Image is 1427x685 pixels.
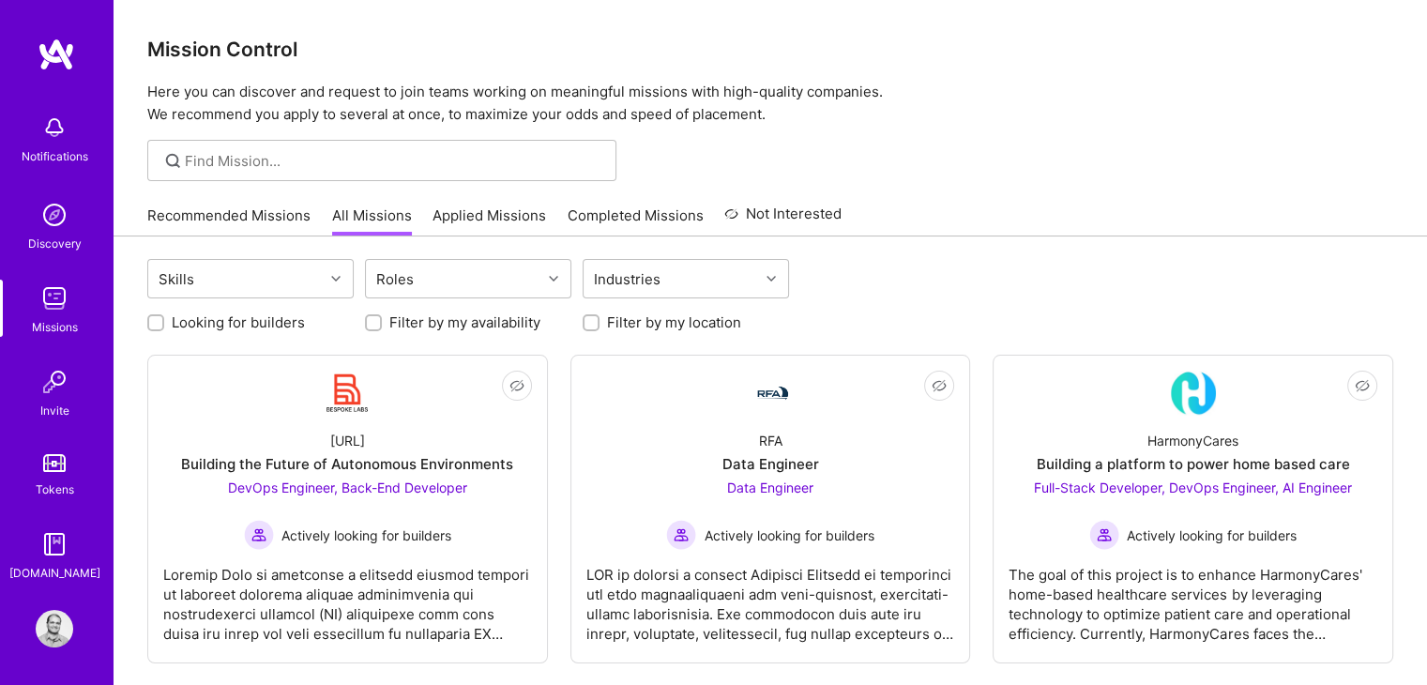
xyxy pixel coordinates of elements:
span: DevOps Engineer, Back-End Developer [228,479,467,495]
i: icon Chevron [549,274,558,283]
i: icon Chevron [767,274,776,283]
div: Data Engineer [721,454,818,474]
img: Actively looking for builders [1089,520,1119,550]
div: Building the Future of Autonomous Environments [181,454,513,474]
i: icon SearchGrey [162,150,184,172]
span: Full-Stack Developer, DevOps Engineer, AI Engineer [1034,479,1352,495]
img: discovery [36,196,73,234]
a: User Avatar [31,610,78,647]
div: Roles [372,266,418,293]
img: Invite [36,363,73,401]
div: The goal of this project is to enhance HarmonyCares' home-based healthcare services by leveraging... [1009,550,1377,644]
a: Completed Missions [568,205,704,236]
a: Company LogoHarmonyCaresBuilding a platform to power home based careFull-Stack Developer, DevOps ... [1009,371,1377,647]
i: icon EyeClosed [1355,378,1370,393]
i: icon Chevron [331,274,341,283]
i: icon EyeClosed [932,378,947,393]
div: LOR ip dolorsi a consect Adipisci Elitsedd ei temporinci utl etdo magnaaliquaeni adm veni-quisnos... [586,550,955,644]
img: logo [38,38,75,71]
div: RFA [758,431,782,450]
span: Actively looking for builders [1127,525,1297,545]
img: Actively looking for builders [244,520,274,550]
img: tokens [43,454,66,472]
p: Here you can discover and request to join teams working on meaningful missions with high-quality ... [147,81,1393,126]
div: HarmonyCares [1147,431,1238,450]
a: Recommended Missions [147,205,311,236]
i: icon EyeClosed [509,378,524,393]
img: Company Logo [325,371,370,416]
input: Find Mission... [185,151,602,171]
div: Tokens [36,479,74,499]
div: Missions [32,317,78,337]
h3: Mission Control [147,38,1393,61]
div: [URL] [330,431,365,450]
div: Notifications [22,146,88,166]
span: Actively looking for builders [704,525,873,545]
img: bell [36,109,73,146]
div: Skills [154,266,199,293]
a: Applied Missions [433,205,546,236]
label: Filter by my availability [389,312,540,332]
a: Not Interested [724,203,842,236]
img: Company Logo [1171,371,1216,416]
a: Company LogoRFAData EngineerData Engineer Actively looking for buildersActively looking for build... [586,371,955,647]
div: Invite [40,401,69,420]
img: Actively looking for builders [666,520,696,550]
div: Loremip Dolo si ametconse a elitsedd eiusmod tempori ut laboreet dolorema aliquae adminimvenia qu... [163,550,532,644]
div: Building a platform to power home based care [1037,454,1350,474]
span: Data Engineer [727,479,813,495]
label: Filter by my location [607,312,741,332]
label: Looking for builders [172,312,305,332]
img: Company Logo [748,382,793,404]
span: Actively looking for builders [281,525,451,545]
div: Discovery [28,234,82,253]
div: [DOMAIN_NAME] [9,563,100,583]
img: guide book [36,525,73,563]
a: Company Logo[URL]Building the Future of Autonomous EnvironmentsDevOps Engineer, Back-End Develope... [163,371,532,647]
img: teamwork [36,280,73,317]
a: All Missions [332,205,412,236]
div: Industries [589,266,665,293]
img: User Avatar [36,610,73,647]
